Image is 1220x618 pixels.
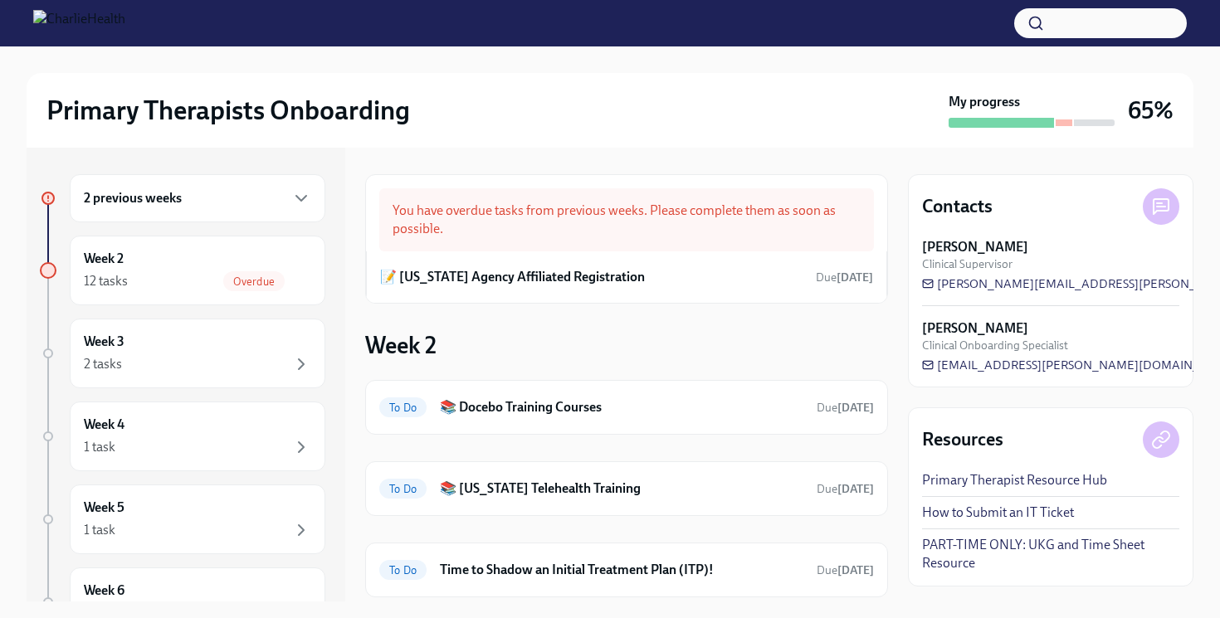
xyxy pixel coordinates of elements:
div: 2 tasks [84,355,122,373]
strong: My progress [949,93,1020,111]
div: You have overdue tasks from previous weeks. Please complete them as soon as possible. [379,188,874,251]
a: Week 212 tasksOverdue [40,236,325,305]
img: CharlieHealth [33,10,125,36]
a: Week 41 task [40,401,325,471]
span: To Do [379,564,427,577]
a: To Do📚 Docebo Training CoursesDue[DATE] [379,394,874,421]
h6: Time to Shadow an Initial Treatment Plan (ITP)! [440,561,803,579]
h6: Week 2 [84,250,124,268]
h6: 📝 [US_STATE] Agency Affiliated Registration [380,268,645,286]
h6: 2 previous weeks [84,189,182,207]
a: Primary Therapist Resource Hub [922,471,1107,489]
a: PART-TIME ONLY: UKG and Time Sheet Resource [922,536,1179,572]
h6: Week 5 [84,499,124,517]
h6: Week 3 [84,333,124,351]
span: August 9th, 2025 10:00 [817,562,874,578]
h6: Week 6 [84,582,124,600]
strong: [DATE] [837,563,874,577]
h3: 65% [1128,95,1174,125]
span: Due [817,563,874,577]
span: Overdue [223,275,285,288]
a: To Do📚 [US_STATE] Telehealth TrainingDue[DATE] [379,475,874,502]
span: To Do [379,483,427,495]
strong: [PERSON_NAME] [922,319,1028,338]
span: August 12th, 2025 10:00 [817,400,874,416]
span: Due [817,482,874,496]
span: Clinical Onboarding Specialist [922,338,1068,353]
div: 1 task [84,438,115,456]
h2: Primary Therapists Onboarding [46,94,410,127]
a: How to Submit an IT Ticket [922,504,1074,522]
span: Clinical Supervisor [922,256,1013,272]
h6: 📚 Docebo Training Courses [440,398,803,416]
h4: Resources [922,427,1003,452]
a: Week 51 task [40,484,325,554]
h6: 📚 [US_STATE] Telehealth Training [440,479,803,498]
span: Due [816,270,873,285]
h6: Week 4 [84,416,124,434]
div: 1 task [84,521,115,539]
h3: Week 2 [365,330,437,360]
div: 2 previous weeks [70,174,325,222]
strong: [DATE] [837,482,874,496]
strong: [DATE] [837,401,874,415]
a: To DoTime to Shadow an Initial Treatment Plan (ITP)!Due[DATE] [379,557,874,583]
strong: [DATE] [837,270,873,285]
div: 12 tasks [84,272,128,290]
span: August 4th, 2025 10:00 [816,270,873,285]
h4: Contacts [922,194,993,219]
span: Due [817,401,874,415]
span: August 11th, 2025 10:00 [817,481,874,497]
a: 📝 [US_STATE] Agency Affiliated RegistrationDue[DATE] [380,265,873,290]
strong: [PERSON_NAME] [922,238,1028,256]
span: To Do [379,401,427,414]
a: Week 32 tasks [40,319,325,388]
